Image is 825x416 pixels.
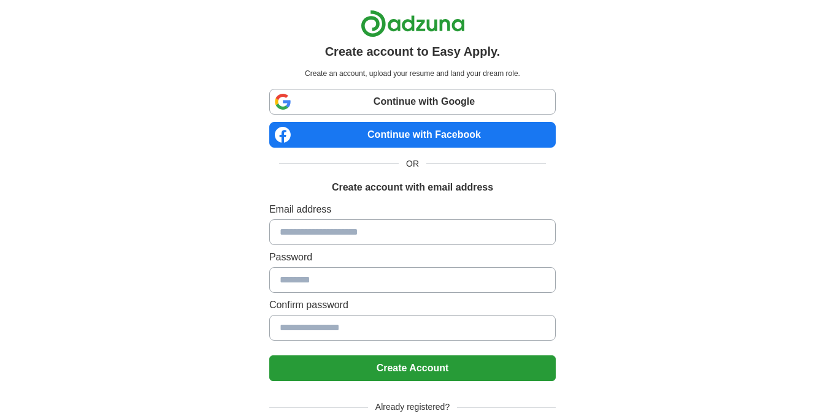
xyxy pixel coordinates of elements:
a: Continue with Facebook [269,122,556,148]
h1: Create account to Easy Apply. [325,42,501,61]
h1: Create account with email address [332,180,493,195]
a: Continue with Google [269,89,556,115]
span: Already registered? [368,401,457,414]
label: Email address [269,202,556,217]
label: Password [269,250,556,265]
label: Confirm password [269,298,556,312]
span: OR [399,157,426,170]
button: Create Account [269,355,556,381]
img: Adzuna logo [361,10,465,37]
p: Create an account, upload your resume and land your dream role. [272,68,553,79]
